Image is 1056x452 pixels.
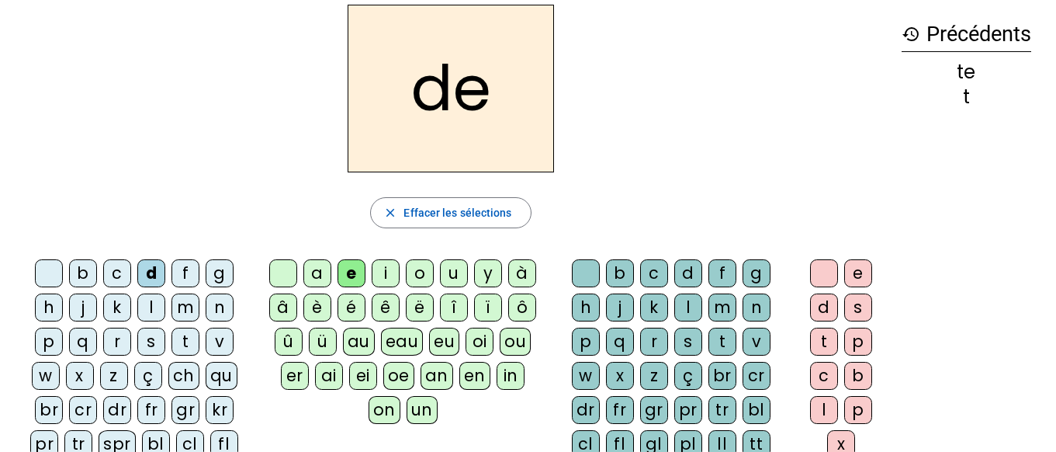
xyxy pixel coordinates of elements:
[137,328,165,356] div: s
[674,294,702,322] div: l
[137,396,165,424] div: fr
[69,328,97,356] div: q
[708,328,736,356] div: t
[810,362,838,390] div: c
[810,294,838,322] div: d
[338,259,365,287] div: e
[640,294,668,322] div: k
[403,203,511,222] span: Effacer les sélections
[348,5,554,172] h2: de
[902,17,1031,52] h3: Précédents
[606,362,634,390] div: x
[640,259,668,287] div: c
[100,362,128,390] div: z
[708,259,736,287] div: f
[206,328,234,356] div: v
[35,328,63,356] div: p
[674,362,702,390] div: ç
[171,259,199,287] div: f
[902,25,920,43] mat-icon: history
[743,328,770,356] div: v
[572,396,600,424] div: dr
[349,362,377,390] div: ei
[844,259,872,287] div: e
[440,294,468,322] div: î
[168,362,199,390] div: ch
[406,259,434,287] div: o
[474,294,502,322] div: ï
[466,328,493,356] div: oi
[35,396,63,424] div: br
[572,294,600,322] div: h
[844,294,872,322] div: s
[674,396,702,424] div: pr
[440,259,468,287] div: u
[103,294,131,322] div: k
[206,396,234,424] div: kr
[810,396,838,424] div: l
[269,294,297,322] div: â
[303,259,331,287] div: a
[902,63,1031,82] div: te
[303,294,331,322] div: è
[206,362,237,390] div: qu
[508,294,536,322] div: ô
[421,362,453,390] div: an
[370,197,531,228] button: Effacer les sélections
[134,362,162,390] div: ç
[369,396,400,424] div: on
[69,396,97,424] div: cr
[103,396,131,424] div: dr
[103,328,131,356] div: r
[381,328,424,356] div: eau
[32,362,60,390] div: w
[572,362,600,390] div: w
[640,328,668,356] div: r
[606,396,634,424] div: fr
[844,396,872,424] div: p
[406,294,434,322] div: ë
[902,88,1031,106] div: t
[69,259,97,287] div: b
[844,362,872,390] div: b
[309,328,337,356] div: ü
[281,362,309,390] div: er
[459,362,490,390] div: en
[372,294,400,322] div: ê
[508,259,536,287] div: à
[844,328,872,356] div: p
[708,362,736,390] div: br
[35,294,63,322] div: h
[171,294,199,322] div: m
[674,259,702,287] div: d
[275,328,303,356] div: û
[206,294,234,322] div: n
[343,328,375,356] div: au
[206,259,234,287] div: g
[315,362,343,390] div: ai
[500,328,531,356] div: ou
[474,259,502,287] div: y
[497,362,525,390] div: in
[674,328,702,356] div: s
[708,396,736,424] div: tr
[743,259,770,287] div: g
[137,294,165,322] div: l
[171,328,199,356] div: t
[429,328,459,356] div: eu
[743,294,770,322] div: n
[338,294,365,322] div: é
[407,396,438,424] div: un
[383,362,414,390] div: oe
[572,328,600,356] div: p
[606,294,634,322] div: j
[640,362,668,390] div: z
[69,294,97,322] div: j
[171,396,199,424] div: gr
[372,259,400,287] div: i
[606,259,634,287] div: b
[743,396,770,424] div: bl
[810,328,838,356] div: t
[103,259,131,287] div: c
[383,206,397,220] mat-icon: close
